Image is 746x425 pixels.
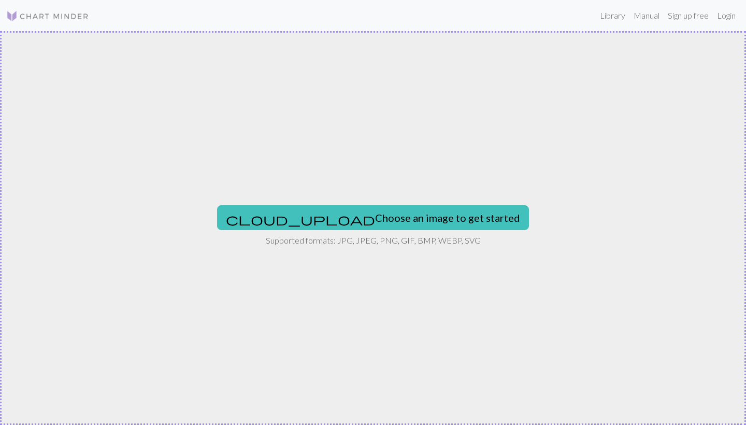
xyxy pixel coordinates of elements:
[713,5,740,26] a: Login
[596,5,629,26] a: Library
[217,205,529,230] button: Choose an image to get started
[266,234,481,247] p: Supported formats: JPG, JPEG, PNG, GIF, BMP, WEBP, SVG
[226,212,375,226] span: cloud_upload
[664,5,713,26] a: Sign up free
[6,10,89,22] img: Logo
[629,5,664,26] a: Manual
